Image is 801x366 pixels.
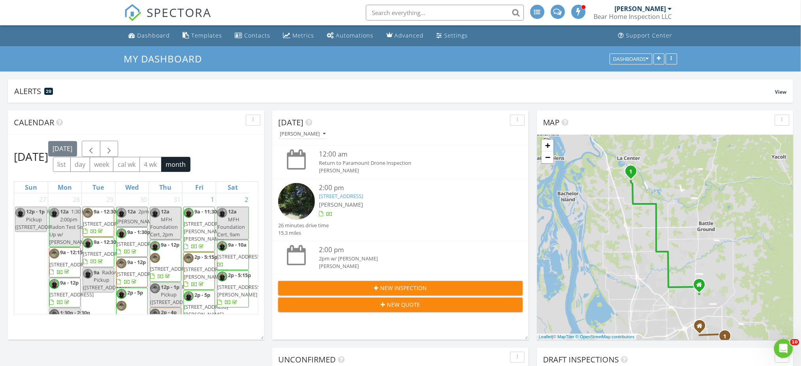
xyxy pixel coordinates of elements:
[83,269,130,291] span: Radon Pickup ([STREET_ADDRESS])
[138,193,149,206] a: Go to July 30, 2025
[700,326,705,330] div: 3809 NE 124TH AVE, VANCOUVER WA 98682
[83,220,127,227] span: [STREET_ADDRESS]
[14,117,54,128] span: Calendar
[194,208,220,215] span: 9a - 11:30a
[23,182,39,193] a: Sunday
[183,290,215,328] a: 2p - 5p [STREET_ADDRESS][PERSON_NAME]
[542,151,554,163] a: Zoom out
[14,86,775,96] div: Alerts
[83,269,93,279] img: img_5727.jpeg
[150,265,194,272] span: [STREET_ADDRESS]
[725,336,730,341] div: 16606 NE 19th St, Vancouver, WA 98684
[543,117,560,128] span: Map
[194,291,210,298] span: 2p - 5p
[217,208,227,218] img: img_5727.jpeg
[127,258,146,266] span: 9a - 12p
[82,141,100,157] button: Previous month
[124,52,209,65] a: My Dashboard
[217,216,245,238] span: MFH Foundation Cert, 9am
[124,4,141,21] img: The Best Home Inspection Software - Spectora
[161,283,179,291] span: 12p - 1p
[117,289,126,299] img: img_5727.jpeg
[387,300,420,309] span: New Quote
[150,253,160,263] img: cpi.png
[228,241,247,248] span: 9a - 10a
[83,238,127,265] a: 9a - 12:30p [STREET_ADDRESS]
[319,192,363,200] a: [STREET_ADDRESS]
[158,182,173,193] a: Thursday
[319,201,363,208] span: [PERSON_NAME]
[280,28,318,43] a: Metrics
[184,253,194,263] img: cpi.png
[537,334,637,340] div: |
[117,240,161,247] span: [STREET_ADDRESS]
[610,53,652,64] button: Dashboards
[161,157,190,172] button: month
[180,28,226,43] a: Templates
[631,171,636,176] div: 29811 NE Timmen Rd, Ridgefield, WA 98642
[183,207,215,252] a: 9a - 11:30a [STREET_ADDRESS][PERSON_NAME][PERSON_NAME]
[38,193,48,206] a: Go to July 27, 2025
[278,222,329,229] div: 26 minutes drive time
[216,193,250,360] td: Go to August 2, 2025
[192,32,222,39] div: Templates
[71,193,81,206] a: Go to July 28, 2025
[278,229,329,237] div: 15.3 miles
[150,241,194,280] a: 9a - 12p [STREET_ADDRESS]
[626,32,673,39] div: Support Center
[49,261,94,268] span: [STREET_ADDRESS]
[445,32,468,39] div: Settings
[433,28,471,43] a: Settings
[14,149,48,164] h2: [DATE]
[184,220,228,242] span: [STREET_ADDRESS][PERSON_NAME][PERSON_NAME]
[115,193,149,360] td: Go to July 30, 2025
[83,237,114,267] a: 9a - 12:30p [STREET_ADDRESS]
[278,183,523,237] a: 2:00 pm [STREET_ADDRESS] [PERSON_NAME] 26 minutes drive time 15.3 miles
[232,28,274,43] a: Contacts
[70,157,90,172] button: day
[15,208,25,218] img: img_5727.jpeg
[217,270,249,308] a: 2p - 5:15p [STREET_ADDRESS][PERSON_NAME]
[147,4,212,21] span: SPECTORA
[49,247,81,277] a: 9a - 12:15p [STREET_ADDRESS]
[139,157,162,172] button: 4 wk
[49,208,89,245] span: 1:30 to 2:00pm Radon Test Set Up w/ [PERSON_NAME]
[60,279,79,286] span: 9a - 12p
[278,354,336,365] span: Unconfirmed
[553,334,575,339] a: © MapTiler
[94,238,119,245] span: 9a - 12:30p
[60,208,69,215] span: 12a
[184,303,228,318] span: [STREET_ADDRESS][PERSON_NAME]
[319,262,502,270] div: [PERSON_NAME]
[209,193,216,206] a: Go to August 1, 2025
[383,28,427,43] a: Advanced
[184,253,228,288] a: 2p - 5:15p [STREET_ADDRESS][PERSON_NAME]
[790,339,799,345] span: 10
[278,117,303,128] span: [DATE]
[49,279,59,289] img: img_5727.jpeg
[217,253,262,260] span: [STREET_ADDRESS]
[91,182,106,193] a: Tuesday
[94,269,100,276] span: 9a
[150,309,160,319] img: cpi.png
[184,291,228,326] a: 2p - 5p [STREET_ADDRESS][PERSON_NAME]
[117,228,161,255] a: 9a - 1:30p [STREET_ADDRESS]
[543,354,619,365] span: Draft Inspections
[105,193,115,206] a: Go to July 29, 2025
[14,193,48,360] td: Go to July 27, 2025
[381,284,427,292] span: New Inspection
[94,208,119,215] span: 9a - 12:30p
[113,157,140,172] button: cal wk
[127,228,150,236] span: 9a - 1:30p
[194,182,205,193] a: Friday
[49,279,94,306] a: 9a - 12p [STREET_ADDRESS]
[15,208,63,230] span: Radon Pickup ([STREET_ADDRESS])
[278,281,523,295] button: New Inspection
[117,258,161,285] a: 9a - 12p [STREET_ADDRESS]
[127,208,136,215] span: 12a
[161,241,179,248] span: 9a - 12p
[184,208,228,250] a: 9a - 11:30a [STREET_ADDRESS][PERSON_NAME][PERSON_NAME]
[319,183,502,193] div: 2:00 pm
[217,241,262,268] a: 9a - 10a [STREET_ADDRESS]
[81,193,115,360] td: Go to July 29, 2025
